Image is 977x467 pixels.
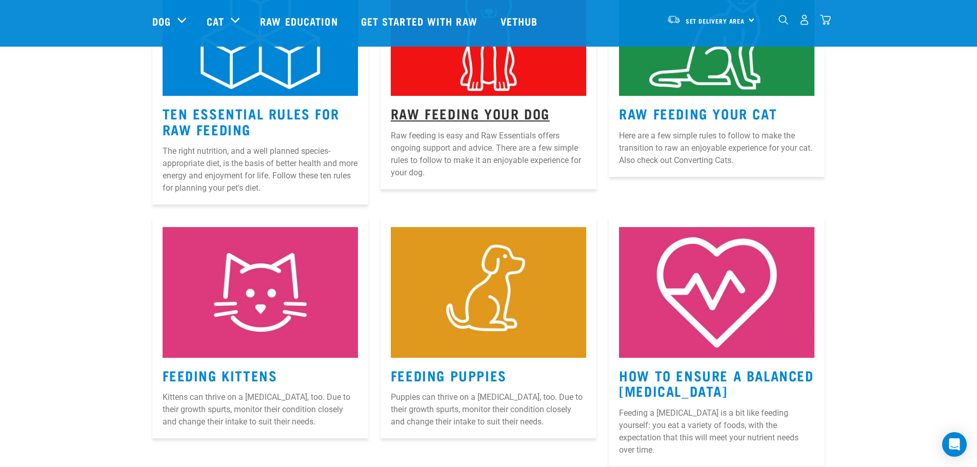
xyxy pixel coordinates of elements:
[619,130,814,167] p: Here are a few simple rules to follow to make the transition to raw an enjoyable experience for y...
[163,371,277,379] a: Feeding Kittens
[667,15,681,24] img: van-moving.png
[490,1,551,42] a: Vethub
[942,432,967,457] div: Open Intercom Messenger
[351,1,490,42] a: Get started with Raw
[250,1,350,42] a: Raw Education
[779,15,788,25] img: home-icon-1@2x.png
[391,109,550,117] a: Raw Feeding Your Dog
[152,13,171,29] a: Dog
[163,145,358,194] p: The right nutrition, and a well planned species-appropriate diet, is the basis of better health a...
[207,13,224,29] a: Cat
[163,227,358,357] img: Kitten-Icon.jpg
[391,371,507,379] a: Feeding Puppies
[391,130,586,179] p: Raw feeding is easy and Raw Essentials offers ongoing support and advice. There are a few simple ...
[163,391,358,428] p: Kittens can thrive on a [MEDICAL_DATA], too. Due to their growth spurts, monitor their condition ...
[799,14,810,25] img: user.png
[686,19,745,23] span: Set Delivery Area
[391,391,586,428] p: Puppies can thrive on a [MEDICAL_DATA], too. Due to their growth spurts, monitor their condition ...
[820,14,831,25] img: home-icon@2x.png
[619,407,814,456] p: Feeding a [MEDICAL_DATA] is a bit like feeding yourself: you eat a variety of foods, with the exp...
[163,109,340,133] a: Ten Essential Rules for Raw Feeding
[619,227,814,357] img: 5.jpg
[619,109,777,117] a: Raw Feeding Your Cat
[619,371,813,395] a: How to Ensure a Balanced [MEDICAL_DATA]
[391,227,586,357] img: Puppy-Icon.jpg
